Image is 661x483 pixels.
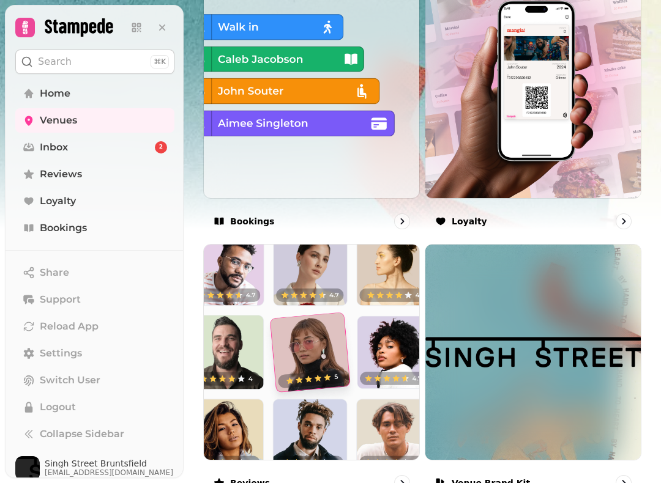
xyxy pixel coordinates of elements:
[15,162,174,186] a: Reviews
[15,260,174,285] button: Share
[425,245,641,460] img: aHR0cHM6Ly9maWxlcy5zdGFtcGVkZS5haS84NDU0NzhiMS1lMTM0LTRhNmYtOWUxMS02YmIwNDYwZDk4MmQvbWVkaWEvNGZjN...
[159,143,163,152] span: 2
[230,215,274,227] p: Bookings
[15,50,174,74] button: Search⌘K
[15,422,174,446] button: Collapse Sidebar
[15,216,174,240] a: Bookings
[396,215,408,227] svg: go to
[40,346,82,361] span: Settings
[40,140,68,155] span: Inbox
[15,456,40,481] img: User avatar
[40,221,87,235] span: Bookings
[45,459,173,468] span: Singh Street Bruntsfield
[15,108,174,133] a: Venues
[15,287,174,312] button: Support
[15,314,174,339] button: Reload App
[15,189,174,213] a: Loyalty
[204,245,419,460] img: Reviews
[40,113,77,128] span: Venues
[40,194,76,208] span: Loyalty
[15,456,174,481] button: User avatarSingh Street Bruntsfield[EMAIL_ADDRESS][DOMAIN_NAME]
[15,341,174,366] a: Settings
[15,135,174,160] a: Inbox2
[40,373,100,388] span: Switch User
[40,265,69,280] span: Share
[40,427,124,441] span: Collapse Sidebar
[618,215,630,227] svg: go to
[38,54,72,69] p: Search
[15,368,174,393] button: Switch User
[40,292,81,307] span: Support
[40,319,99,334] span: Reload App
[45,468,173,477] span: [EMAIL_ADDRESS][DOMAIN_NAME]
[151,55,169,68] div: ⌘K
[15,81,174,106] a: Home
[40,167,82,182] span: Reviews
[15,395,174,419] button: Logout
[452,215,487,227] p: Loyalty
[40,86,70,101] span: Home
[40,400,76,415] span: Logout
